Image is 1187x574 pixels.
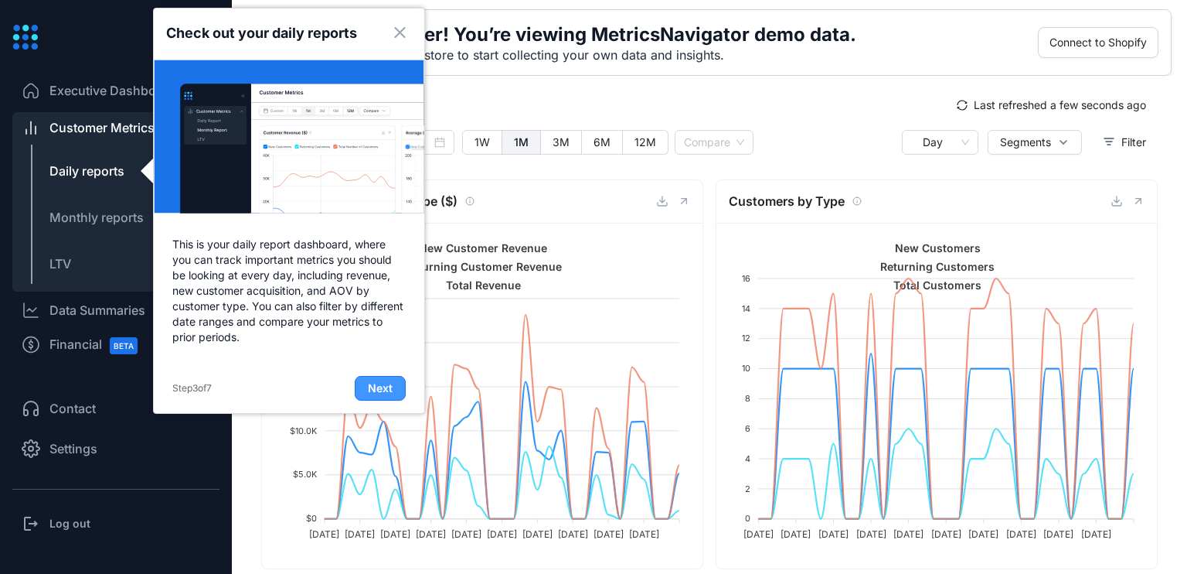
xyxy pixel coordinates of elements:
span: Customers by Type [729,192,845,211]
span: sync [957,100,968,111]
tspan: [DATE] [856,528,886,540]
span: New Customer Revenue [407,241,547,255]
span: Settings [49,439,97,458]
h3: Log out [49,516,90,531]
span: Total Customers [882,278,981,292]
div: Connect your Shopify store to start collecting your own data and insights. [293,47,856,63]
tspan: $10.0K [290,425,318,436]
span: Step 3 of 7 [172,379,212,398]
span: Customer Metrics [49,118,155,137]
button: Segments [988,130,1082,155]
tspan: [DATE] [968,528,998,540]
span: Daily reports [49,163,124,179]
span: Financial [49,327,151,362]
span: BETA [110,337,138,354]
tspan: [DATE] [1043,528,1073,540]
tspan: [DATE] [629,528,659,540]
h5: Welcome Namer! You’re viewing MetricsNavigator demo data. [293,22,856,47]
span: Returning Customer Revenue [393,260,562,273]
tspan: [DATE] [522,528,553,540]
tspan: [DATE] [416,528,446,540]
tspan: [DATE] [1081,528,1111,540]
span: 6M [593,135,611,149]
span: 12M [634,135,656,149]
tspan: $5.0K [293,469,318,480]
button: Filter [1091,130,1158,155]
tspan: 6 [745,423,750,434]
tspan: [DATE] [893,528,923,540]
span: Monthly reports [49,210,144,225]
span: Next [368,381,393,396]
tspan: $0 [306,513,317,524]
tspan: 0 [745,513,750,524]
button: Close [387,21,412,46]
button: Connect to Shopify [1038,27,1158,58]
span: Contact [49,399,96,418]
span: Returning Customers [869,260,995,273]
span: 1W [474,135,490,149]
div: Data Summaries [49,301,145,319]
tspan: [DATE] [380,528,410,540]
span: Total Revenue [434,278,521,292]
tspan: 8 [745,393,750,404]
tspan: 14 [742,303,750,314]
span: 1M [514,135,529,149]
span: Filter [1121,134,1146,151]
tspan: [DATE] [487,528,517,540]
tspan: [DATE] [818,528,849,540]
span: Day [911,131,969,154]
tspan: 12 [742,333,750,343]
span: Customer Metrics [261,94,945,117]
tspan: [DATE] [558,528,588,540]
span: New Customers [883,241,981,255]
span: Last refreshed a few seconds ago [974,97,1146,114]
button: Next [355,376,406,401]
tspan: [DATE] [781,528,811,540]
tspan: 16 [742,273,750,284]
span: LTV [49,256,71,272]
button: syncLast refreshed a few seconds ago [945,93,1158,118]
tspan: [DATE] [345,528,375,540]
tspan: [DATE] [451,528,481,540]
tspan: 10 [742,363,750,374]
tspan: [DATE] [593,528,624,540]
tspan: [DATE] [743,528,774,540]
tspan: [DATE] [309,528,339,540]
span: 3M [553,135,570,149]
tspan: [DATE] [1006,528,1036,540]
span: Connect to Shopify [1049,34,1147,51]
tspan: 4 [745,453,750,464]
span: Segments [1000,134,1051,151]
tspan: 2 [745,483,750,494]
h3: Check out your daily reports [166,22,357,44]
tspan: [DATE] [931,528,961,540]
span: Executive Dashboard [49,81,175,100]
p: This is your daily report dashboard, where you can track important metrics you should be looking ... [154,218,424,364]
